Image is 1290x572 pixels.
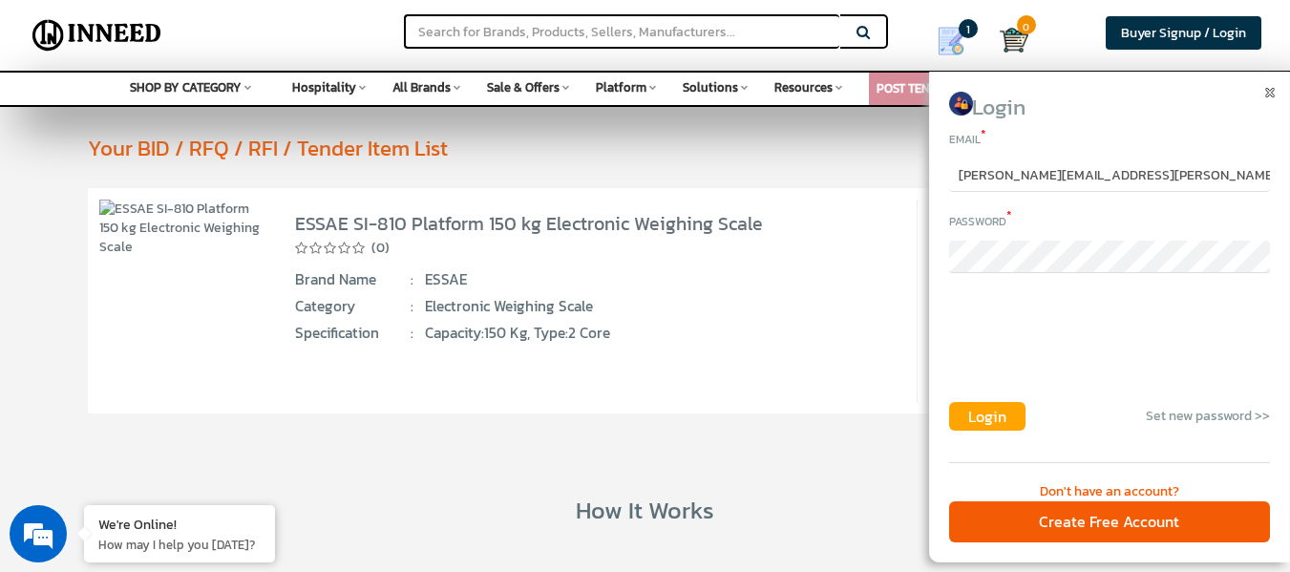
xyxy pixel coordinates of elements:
div: Password [949,208,1270,231]
span: Platform [596,78,646,96]
span: Sale & Offers [487,78,560,96]
span: Electronic Weighing Scale [425,296,778,317]
div: Minimize live chat window [313,10,359,55]
div: Don't have an account? [949,482,1270,501]
span: Resources [774,78,833,96]
a: Buyer Signup / Login [1106,16,1261,50]
span: Login [968,405,1006,428]
p: How may I help you today? [98,536,261,553]
img: login icon [949,92,973,116]
span: Brand Name [295,269,412,290]
span: ESSAE [425,269,778,290]
div: Email [949,126,1270,149]
textarea: Type your message and hit 'Enter' [10,374,364,441]
span: SHOP BY CATEGORY [130,78,242,96]
span: : [411,296,413,317]
div: Chat with us now [99,107,321,132]
span: 0 [1017,15,1036,34]
img: Cart [1000,26,1028,54]
span: 1 [959,19,978,38]
div: Your BID / RFQ / RFI / Tender Item List [88,133,1264,163]
img: Show My Quotes [937,27,965,55]
img: Inneed.Market [26,11,168,59]
span: Specification [295,323,412,344]
span: : [411,269,413,290]
div: We're Online! [98,515,261,533]
span: Hospitality [292,78,356,96]
a: my Quotes 1 [916,19,1000,63]
button: Login [949,402,1026,431]
span: Buyer Signup / Login [1121,23,1246,43]
a: POST TENDER [877,79,952,97]
input: Enter your email [949,159,1270,192]
a: Set new password >> [1146,406,1270,426]
div: How It Works [26,493,1264,527]
a: ESSAE SI-810 Platform 150 kg Electronic Weighing Scale [295,209,763,238]
a: Cart 0 [1000,19,1012,61]
em: Driven by SalesIQ [150,353,243,367]
span: Login [972,91,1026,123]
img: close icon [1265,88,1275,97]
div: Create Free Account [949,501,1270,542]
span: Solutions [683,78,738,96]
span: Capacity:150 Kg, Type:2 Core [425,323,778,344]
span: We're online! [111,167,264,360]
span: Category [295,296,412,317]
iframe: reCAPTCHA [949,308,1239,383]
span: (0) [371,239,390,258]
img: ESSAE SI-810 Platform 150 kg Electronic Weighing Scale [99,200,264,257]
input: Search for Brands, Products, Sellers, Manufacturers... [404,14,839,49]
img: salesiqlogo_leal7QplfZFryJ6FIlVepeu7OftD7mt8q6exU6-34PB8prfIgodN67KcxXM9Y7JQ_.png [132,354,145,366]
span: : [411,323,413,344]
span: All Brands [392,78,451,96]
img: logo_Zg8I0qSkbAqR2WFHt3p6CTuqpyXMFPubPcD2OT02zFN43Cy9FUNNG3NEPhM_Q1qe_.png [32,115,80,125]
